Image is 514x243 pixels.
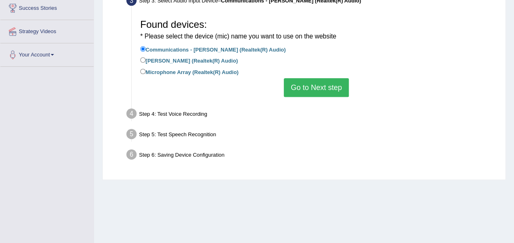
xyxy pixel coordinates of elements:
label: [PERSON_NAME] (Realtek(R) Audio) [140,56,238,65]
div: Step 5: Test Speech Recognition [123,126,502,144]
h3: Found devices: [140,19,492,41]
small: * Please select the device (mic) name you want to use on the website [140,33,336,40]
label: Microphone Array (Realtek(R) Audio) [140,67,238,76]
input: Communications - [PERSON_NAME] (Realtek(R) Audio) [140,46,146,52]
div: Step 6: Saving Device Configuration [123,147,502,165]
button: Go to Next step [284,78,349,97]
a: Your Account [0,43,94,64]
label: Communications - [PERSON_NAME] (Realtek(R) Audio) [140,45,286,54]
a: Strategy Videos [0,20,94,40]
input: Microphone Array (Realtek(R) Audio) [140,69,146,74]
div: Step 4: Test Voice Recording [123,106,502,124]
input: [PERSON_NAME] (Realtek(R) Audio) [140,57,146,63]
